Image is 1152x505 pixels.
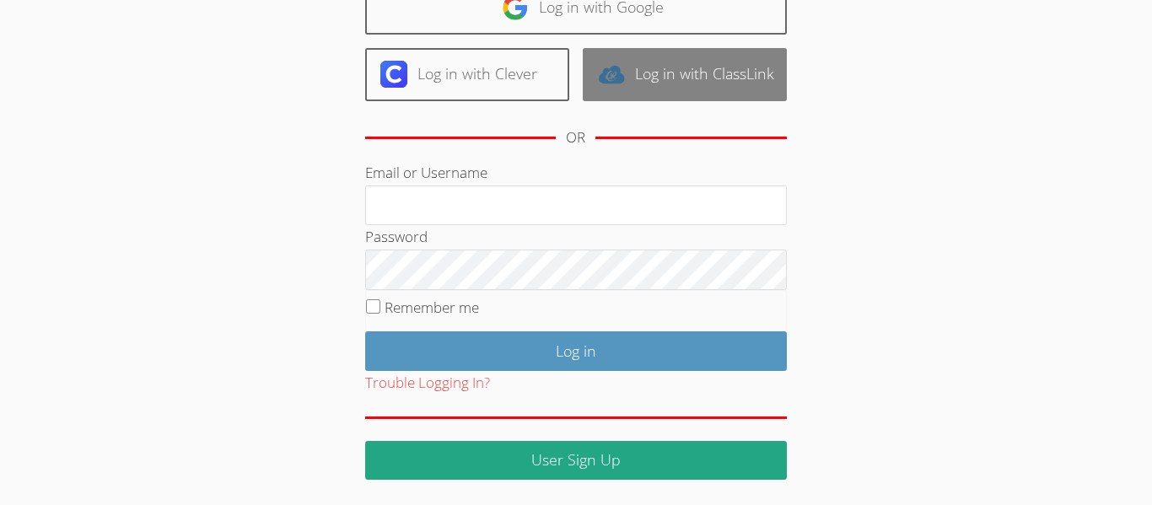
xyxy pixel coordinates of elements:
[365,371,490,395] button: Trouble Logging In?
[566,126,585,150] div: OR
[365,227,428,246] label: Password
[380,61,407,88] img: clever-logo-6eab21bc6e7a338710f1a6ff85c0baf02591cd810cc4098c63d3a4b26e2feb20.svg
[598,61,625,88] img: classlink-logo-d6bb404cc1216ec64c9a2012d9dc4662098be43eaf13dc465df04b49fa7ab582.svg
[385,298,479,317] label: Remember me
[365,441,787,481] a: User Sign Up
[365,331,787,371] input: Log in
[365,48,569,101] a: Log in with Clever
[583,48,787,101] a: Log in with ClassLink
[365,163,487,182] label: Email or Username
